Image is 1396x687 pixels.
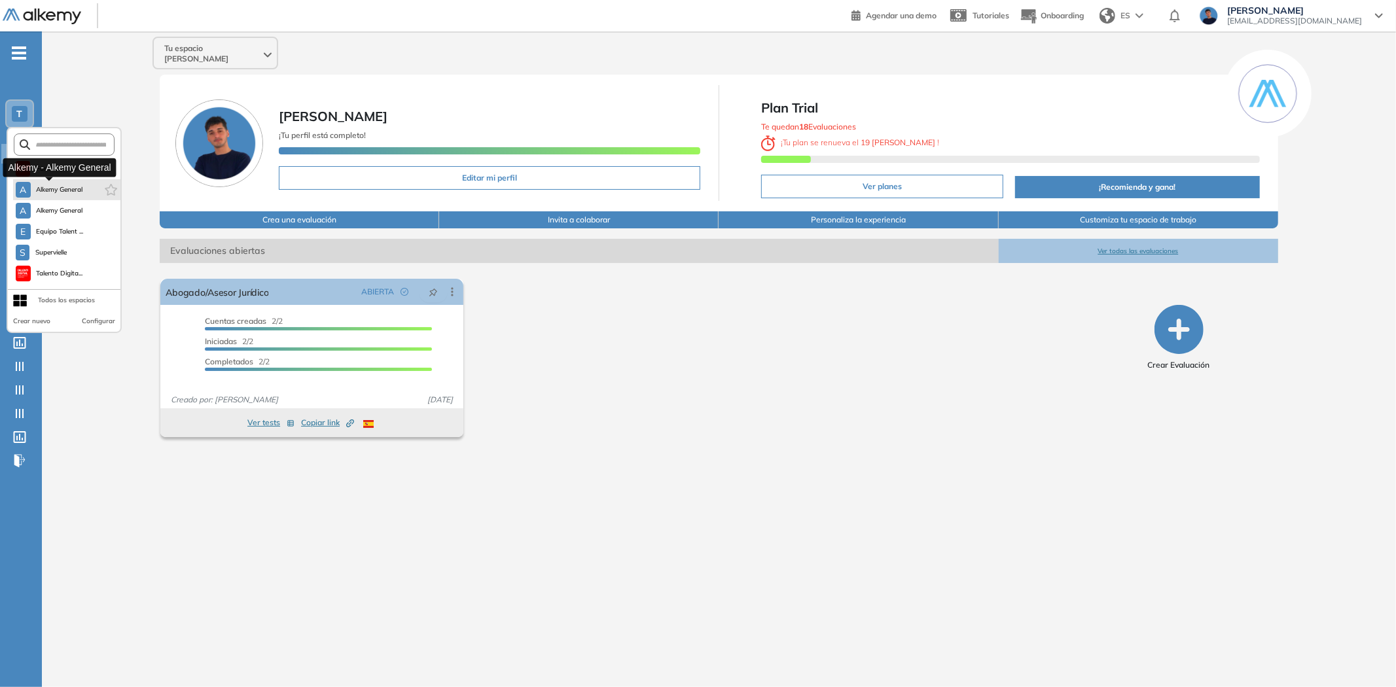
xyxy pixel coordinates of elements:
[761,175,1003,198] button: Ver planes
[1015,176,1259,198] button: ¡Recomienda y gana!
[36,226,84,237] span: Equipo Talent ...
[279,130,366,140] span: ¡Tu perfil está completo!
[35,247,68,258] span: Supervielle
[1020,2,1084,30] button: Onboarding
[761,122,856,132] span: Te quedan Evaluaciones
[12,52,26,54] i: -
[1136,13,1143,18] img: arrow
[1148,305,1210,371] button: Crear Evaluación
[205,316,266,326] span: Cuentas creadas
[205,316,283,326] span: 2/2
[761,137,940,147] span: ¡ Tu plan se renueva el !
[166,394,283,406] span: Creado por: [PERSON_NAME]
[3,9,81,25] img: Logo
[205,357,253,366] span: Completados
[999,239,1278,263] button: Ver todas las evaluaciones
[859,137,938,147] b: 19 [PERSON_NAME]
[164,43,261,64] span: Tu espacio [PERSON_NAME]
[973,10,1009,20] span: Tutoriales
[1148,359,1210,371] span: Crear Evaluación
[36,185,83,195] span: Alkemy General
[279,166,700,190] button: Editar mi perfil
[36,205,83,216] span: Alkemy General
[160,211,439,228] button: Crea una evaluación
[38,295,95,306] div: Todos los espacios
[279,108,387,124] span: [PERSON_NAME]
[20,205,26,216] span: A
[851,7,937,22] a: Agendar una demo
[761,135,776,151] img: clock-svg
[866,10,937,20] span: Agendar una demo
[205,336,237,346] span: Iniciadas
[799,122,808,132] b: 18
[166,279,268,305] a: Abogado/Asesor Jurídico
[361,286,394,298] span: ABIERTA
[999,211,1278,228] button: Customiza tu espacio de trabajo
[422,394,458,406] span: [DATE]
[18,268,28,279] img: https://assets.alkemy.org/workspaces/620/d203e0be-08f6-444b-9eae-a92d815a506f.png
[363,420,374,428] img: ESP
[247,415,295,431] button: Ver tests
[401,288,408,296] span: check-circle
[175,99,263,187] img: Foto de perfil
[301,417,354,429] span: Copiar link
[160,239,998,263] span: Evaluaciones abiertas
[439,211,719,228] button: Invita a colaborar
[13,316,50,326] button: Crear nuevo
[20,226,26,237] span: E
[1120,10,1130,22] span: ES
[36,268,83,279] span: Talento Digita...
[719,211,998,228] button: Personaliza la experiencia
[761,98,1260,118] span: Plan Trial
[1100,8,1115,24] img: world
[1227,16,1362,26] span: [EMAIL_ADDRESS][DOMAIN_NAME]
[205,336,253,346] span: 2/2
[1227,5,1362,16] span: [PERSON_NAME]
[20,247,26,258] span: S
[429,287,438,297] span: pushpin
[3,158,116,177] div: Alkemy - Alkemy General
[205,357,270,366] span: 2/2
[20,185,26,195] span: A
[17,109,23,119] span: T
[301,415,354,431] button: Copiar link
[419,281,448,302] button: pushpin
[1041,10,1084,20] span: Onboarding
[82,316,115,326] button: Configurar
